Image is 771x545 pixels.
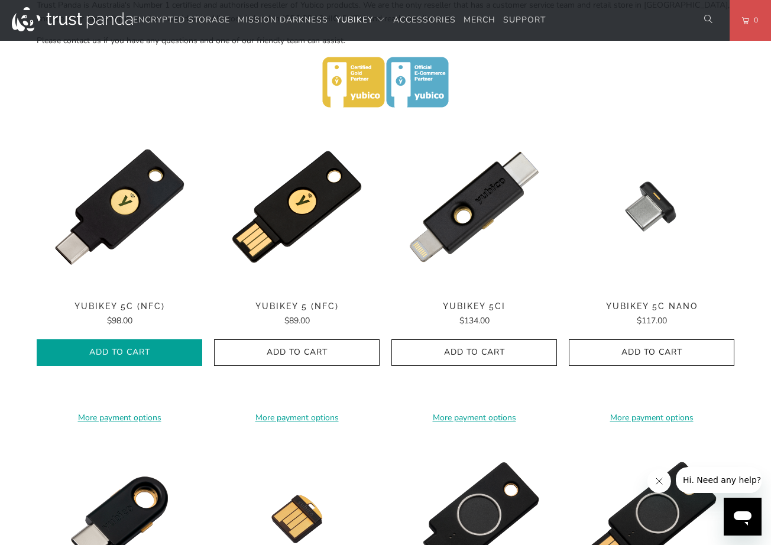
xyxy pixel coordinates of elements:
span: Add to Cart [226,348,367,358]
span: $89.00 [284,315,310,326]
a: More payment options [391,411,557,424]
summary: YubiKey [336,7,385,34]
span: YubiKey [336,14,373,25]
iframe: Message from company [676,467,762,493]
a: Merch [464,7,495,34]
span: Add to Cart [404,348,545,358]
img: YubiKey 5Ci - Trust Panda [391,124,557,290]
a: YubiKey 5C (NFC) - Trust Panda YubiKey 5C (NFC) - Trust Panda [37,124,202,290]
span: YubiKey 5C (NFC) [37,301,202,312]
span: $134.00 [459,315,490,326]
a: Accessories [393,7,456,34]
a: YubiKey 5Ci - Trust Panda YubiKey 5Ci - Trust Panda [391,124,557,290]
img: Trust Panda Australia [12,7,133,31]
img: YubiKey 5C (NFC) - Trust Panda [37,124,202,290]
a: YubiKey 5 (NFC) - Trust Panda YubiKey 5 (NFC) - Trust Panda [214,124,380,290]
span: Support [503,14,546,25]
span: 0 [749,14,759,27]
a: More payment options [569,411,734,424]
button: Add to Cart [37,339,202,366]
span: $98.00 [107,315,132,326]
a: Encrypted Storage [133,7,230,34]
span: Mission Darkness [238,14,328,25]
iframe: Button to launch messaging window [724,498,762,536]
a: YubiKey 5Ci $134.00 [391,301,557,327]
a: More payment options [37,411,202,424]
a: YubiKey 5 (NFC) $89.00 [214,301,380,327]
span: Add to Cart [49,348,190,358]
a: YubiKey 5C (NFC) $98.00 [37,301,202,327]
nav: Translation missing: en.navigation.header.main_nav [133,7,546,34]
a: YubiKey 5C Nano $117.00 [569,301,734,327]
button: Add to Cart [391,339,557,366]
span: $117.00 [637,315,667,326]
p: Please contact us if you have any questions and one of our friendly team can assist. [37,34,734,47]
button: Add to Cart [214,339,380,366]
a: More payment options [214,411,380,424]
span: Merch [464,14,495,25]
img: YubiKey 5 (NFC) - Trust Panda [214,124,380,290]
span: YubiKey 5C Nano [569,301,734,312]
span: Accessories [393,14,456,25]
a: Support [503,7,546,34]
iframe: Close message [647,469,671,493]
a: YubiKey 5C Nano - Trust Panda YubiKey 5C Nano - Trust Panda [569,124,734,290]
span: Encrypted Storage [133,14,230,25]
button: Add to Cart [569,339,734,366]
img: YubiKey 5C Nano - Trust Panda [569,124,734,290]
span: YubiKey 5 (NFC) [214,301,380,312]
span: YubiKey 5Ci [391,301,557,312]
a: Mission Darkness [238,7,328,34]
span: Add to Cart [581,348,722,358]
